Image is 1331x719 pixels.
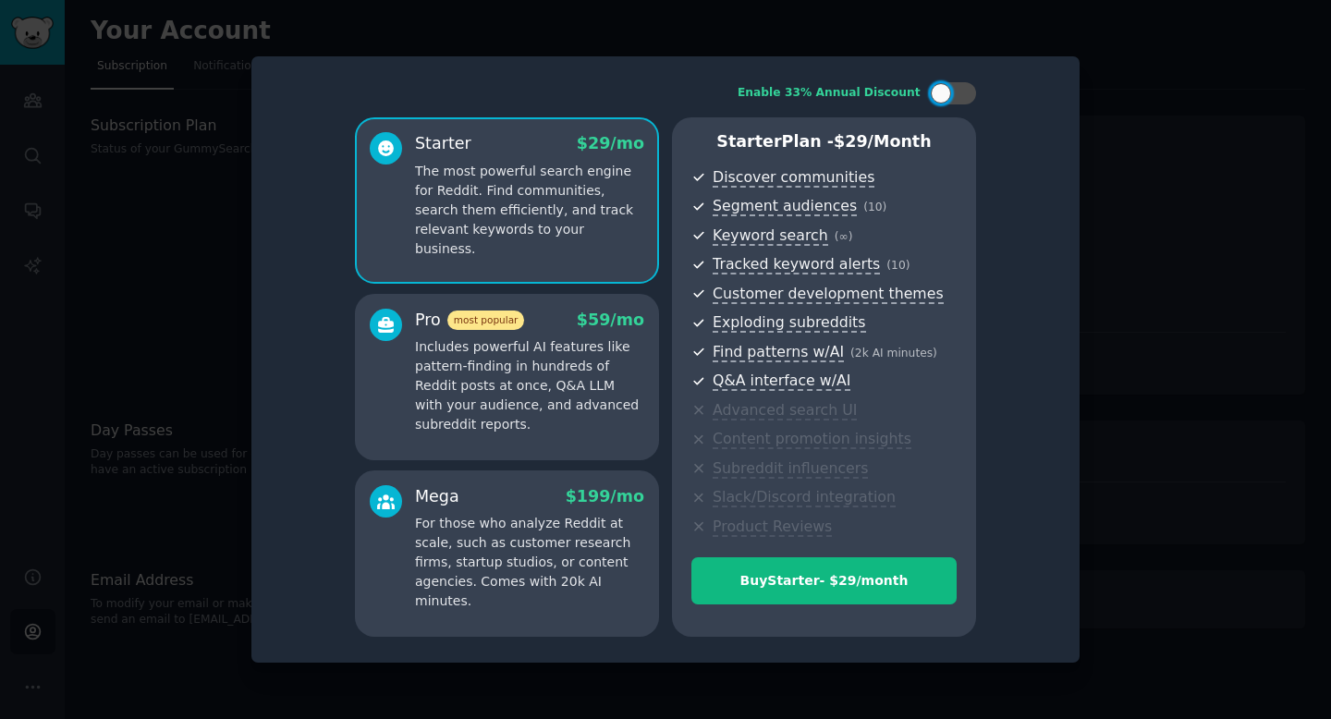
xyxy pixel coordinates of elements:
span: Customer development themes [713,285,944,304]
span: Segment audiences [713,197,857,216]
span: Product Reviews [713,518,832,537]
span: $ 29 /mo [577,134,644,152]
div: Pro [415,309,524,332]
span: Exploding subreddits [713,313,865,333]
p: Includes powerful AI features like pattern-finding in hundreds of Reddit posts at once, Q&A LLM w... [415,337,644,434]
span: Advanced search UI [713,401,857,420]
span: ( 2k AI minutes ) [850,347,937,359]
span: ( 10 ) [886,259,910,272]
span: most popular [447,311,525,330]
p: Starter Plan - [691,130,957,153]
span: Subreddit influencers [713,459,868,479]
span: ( 10 ) [863,201,886,213]
div: Buy Starter - $ 29 /month [692,571,956,591]
span: Keyword search [713,226,828,246]
button: BuyStarter- $29/month [691,557,957,604]
span: $ 199 /mo [566,487,644,506]
p: For those who analyze Reddit at scale, such as customer research firms, startup studios, or conte... [415,514,644,611]
p: The most powerful search engine for Reddit. Find communities, search them efficiently, and track ... [415,162,644,259]
span: $ 29 /month [834,132,932,151]
div: Enable 33% Annual Discount [738,85,921,102]
span: ( ∞ ) [835,230,853,243]
span: $ 59 /mo [577,311,644,329]
span: Q&A interface w/AI [713,372,850,391]
span: Discover communities [713,168,874,188]
span: Tracked keyword alerts [713,255,880,274]
span: Find patterns w/AI [713,343,844,362]
span: Content promotion insights [713,430,911,449]
div: Mega [415,485,459,508]
span: Slack/Discord integration [713,488,896,507]
div: Starter [415,132,471,155]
